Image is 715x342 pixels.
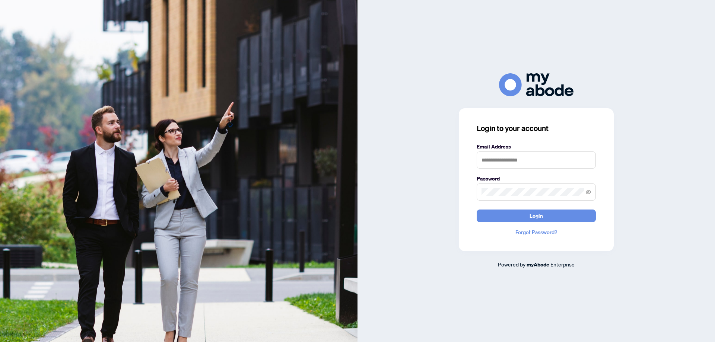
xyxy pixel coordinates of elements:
[498,261,525,268] span: Powered by
[477,175,596,183] label: Password
[499,73,573,96] img: ma-logo
[477,228,596,236] a: Forgot Password?
[527,261,549,269] a: myAbode
[477,123,596,134] h3: Login to your account
[550,261,575,268] span: Enterprise
[530,210,543,222] span: Login
[477,210,596,222] button: Login
[586,189,591,195] span: eye-invisible
[477,143,596,151] label: Email Address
